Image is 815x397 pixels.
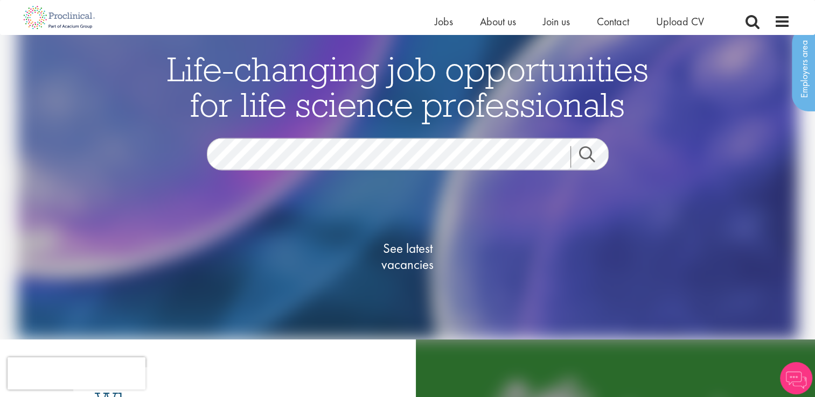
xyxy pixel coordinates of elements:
[597,15,629,29] a: Contact
[543,15,570,29] a: Join us
[656,15,704,29] a: Upload CV
[354,197,462,315] a: See latestvacancies
[435,15,453,29] a: Jobs
[8,357,145,389] iframe: reCAPTCHA
[570,146,617,167] a: Job search submit button
[480,15,516,29] a: About us
[167,47,649,125] span: Life-changing job opportunities for life science professionals
[354,240,462,272] span: See latest vacancies
[780,362,812,394] img: Chatbot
